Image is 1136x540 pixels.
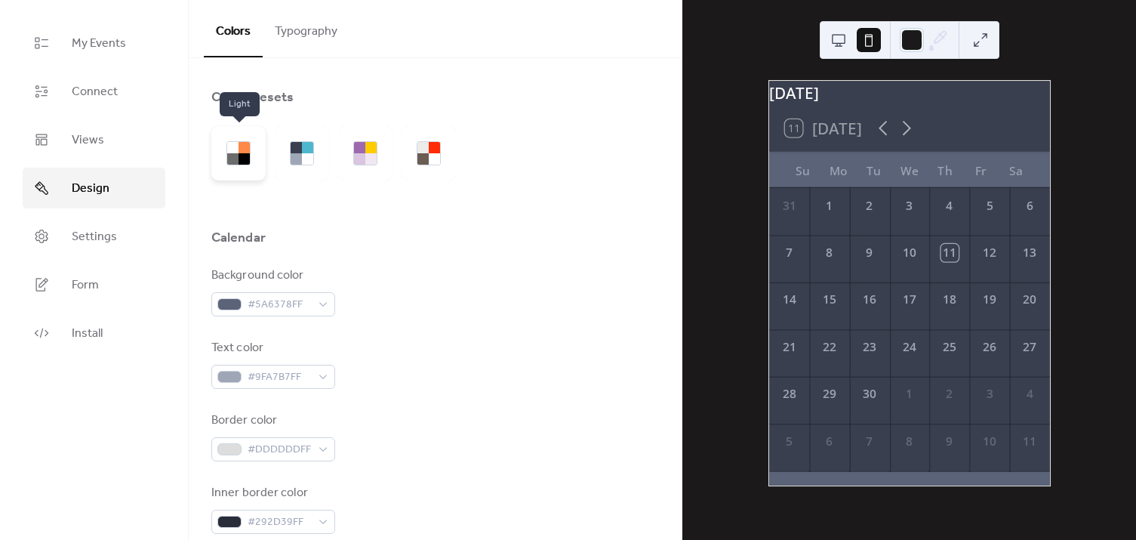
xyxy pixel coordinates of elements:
[981,197,998,214] div: 5
[248,369,311,387] span: #9FA7B7FF
[941,244,958,261] div: 11
[211,484,332,502] div: Inner border color
[941,433,958,450] div: 9
[780,338,797,356] div: 21
[860,292,878,309] div: 16
[860,197,878,214] div: 2
[900,197,918,214] div: 3
[981,292,998,309] div: 19
[1021,385,1038,403] div: 4
[72,131,104,150] span: Views
[211,267,332,285] div: Background color
[780,197,797,214] div: 31
[860,433,878,450] div: 7
[780,433,797,450] div: 5
[900,433,918,450] div: 8
[1021,292,1038,309] div: 20
[784,153,820,188] div: Su
[820,153,856,188] div: Mo
[23,216,165,257] a: Settings
[820,433,838,450] div: 6
[900,385,918,403] div: 1
[1021,244,1038,261] div: 13
[820,244,838,261] div: 8
[23,313,165,353] a: Install
[941,292,958,309] div: 18
[1021,433,1038,450] div: 11
[981,338,998,356] div: 26
[72,180,109,198] span: Design
[211,339,332,357] div: Text color
[900,338,918,356] div: 24
[211,412,332,430] div: Border color
[72,35,126,53] span: My Events
[23,168,165,208] a: Design
[820,338,838,356] div: 22
[23,264,165,305] a: Form
[900,292,918,309] div: 17
[248,296,311,314] span: #5A6378FF
[860,244,878,261] div: 9
[891,153,927,188] div: We
[72,228,117,246] span: Settings
[860,338,878,356] div: 23
[981,244,998,261] div: 12
[941,338,958,356] div: 25
[211,88,294,106] div: Color Presets
[1021,197,1038,214] div: 6
[248,441,311,459] span: #DDDDDDFF
[927,153,962,188] div: Th
[220,92,260,116] span: Light
[1021,338,1038,356] div: 27
[820,292,838,309] div: 15
[72,325,103,343] span: Install
[981,433,998,450] div: 10
[900,244,918,261] div: 10
[769,81,1050,104] div: [DATE]
[780,385,797,403] div: 28
[998,153,1033,188] div: Sa
[860,385,878,403] div: 30
[23,119,165,160] a: Views
[72,276,99,295] span: Form
[23,23,165,63] a: My Events
[248,514,311,532] span: #292D39FF
[981,385,998,403] div: 3
[820,197,838,214] div: 1
[72,83,118,101] span: Connect
[820,385,838,403] div: 29
[780,244,797,261] div: 7
[941,197,958,214] div: 4
[856,153,891,188] div: Tu
[941,385,958,403] div: 2
[211,229,266,247] div: Calendar
[962,153,998,188] div: Fr
[780,292,797,309] div: 14
[23,71,165,112] a: Connect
